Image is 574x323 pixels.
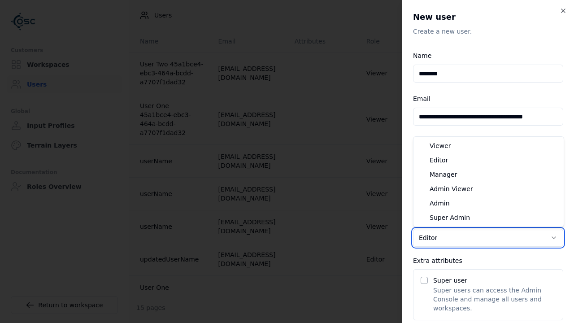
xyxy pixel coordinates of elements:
[430,184,473,193] span: Admin Viewer
[430,156,448,165] span: Editor
[430,141,451,150] span: Viewer
[430,213,470,222] span: Super Admin
[430,199,450,208] span: Admin
[430,170,457,179] span: Manager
